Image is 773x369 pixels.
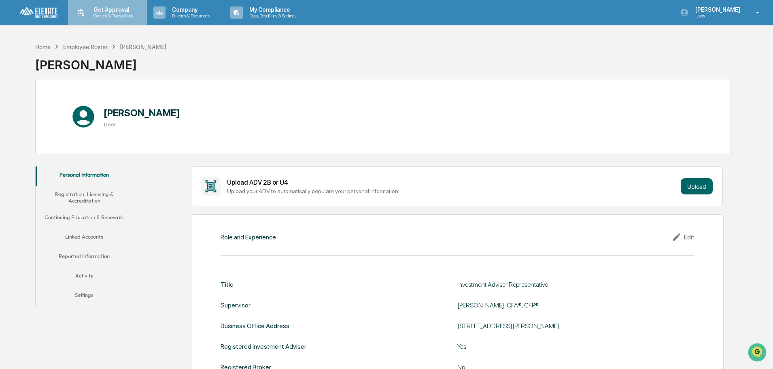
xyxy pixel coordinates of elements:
[36,166,133,306] div: secondary tabs example
[5,99,55,113] a: 🖐️Preclearance
[221,322,289,330] div: Business Office Address
[120,43,166,50] div: [PERSON_NAME]
[36,248,133,267] button: Reported Information
[36,287,133,306] button: Settings
[457,343,660,350] div: Yes
[36,228,133,248] button: Linked Accounts
[457,281,660,288] div: Investment Adviser Representative
[227,188,677,194] div: Upload your ADV to automatically populate your personal information.
[87,6,137,13] p: Get Approval
[166,13,214,19] p: Policies & Documents
[36,267,133,287] button: Activity
[8,17,147,30] p: How can we help?
[35,51,166,72] div: [PERSON_NAME]
[104,107,180,119] h1: [PERSON_NAME]
[457,322,660,330] div: [STREET_ADDRESS][PERSON_NAME]
[457,301,660,309] div: [PERSON_NAME], CFA®, CFP®
[8,118,15,125] div: 🔎
[57,137,98,143] a: Powered byPylon
[243,6,300,13] p: My Compliance
[166,6,214,13] p: Company
[36,186,133,209] button: Registration, Licensing & Accreditation
[35,43,51,50] div: Home
[221,281,234,288] div: Title
[221,301,251,309] div: Supervisor
[672,232,694,242] div: Edit
[63,43,108,50] div: Employee Roster
[36,209,133,228] button: Continuing Education & Renewals
[681,178,713,194] button: Upload
[8,103,15,109] div: 🖐️
[28,62,133,70] div: Start new chat
[16,102,52,110] span: Preclearance
[227,179,677,186] div: Upload ADV 2B or U4
[16,117,51,126] span: Data Lookup
[36,166,133,186] button: Personal Information
[5,114,54,129] a: 🔎Data Lookup
[689,6,744,13] p: [PERSON_NAME]
[243,13,300,19] p: Data, Deadlines & Settings
[221,233,276,241] div: Role and Experience
[104,121,180,128] h3: User
[28,70,102,77] div: We're available if you need us!
[747,342,769,364] iframe: Open customer support
[55,99,104,113] a: 🗄️Attestations
[138,64,147,74] button: Start new chat
[689,13,744,19] p: Users
[87,13,137,19] p: Content & Transactions
[8,62,23,77] img: 1746055101610-c473b297-6a78-478c-a979-82029cc54cd1
[81,137,98,143] span: Pylon
[67,102,100,110] span: Attestations
[19,6,58,19] img: logo
[59,103,65,109] div: 🗄️
[221,343,306,350] div: Registered Investment Adviser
